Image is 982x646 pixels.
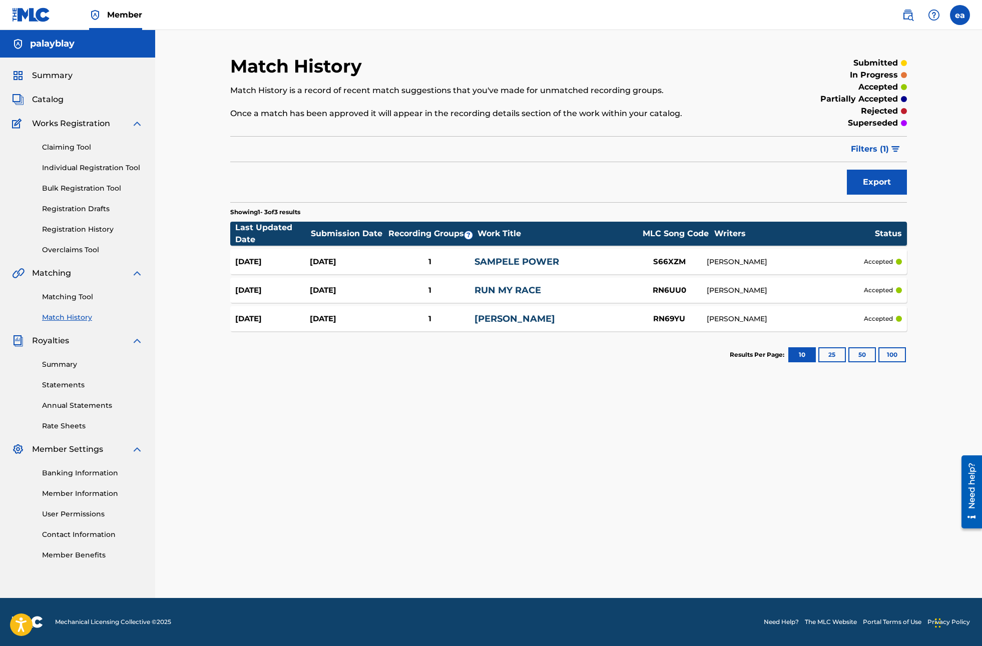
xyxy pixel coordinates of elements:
[935,608,941,638] div: Drag
[928,9,940,21] img: help
[820,93,898,105] p: partially accepted
[230,108,751,120] p: Once a match has been approved it will appear in the recording details section of the work within...
[864,257,893,266] p: accepted
[707,257,864,267] div: [PERSON_NAME]
[850,69,898,81] p: in progress
[42,183,143,194] a: Bulk Registration Tool
[42,421,143,431] a: Rate Sheets
[12,38,24,50] img: Accounts
[42,488,143,499] a: Member Information
[848,347,876,362] button: 50
[632,256,707,268] div: S66XZM
[311,228,386,240] div: Submission Date
[230,55,367,78] h2: Match History
[851,143,889,155] span: Filters ( 1 )
[42,163,143,173] a: Individual Registration Tool
[864,286,893,295] p: accepted
[878,347,906,362] button: 100
[385,256,474,268] div: 1
[861,105,898,117] p: rejected
[464,231,472,239] span: ?
[131,443,143,455] img: expand
[818,347,846,362] button: 25
[42,204,143,214] a: Registration Drafts
[847,170,907,195] button: Export
[42,245,143,255] a: Overclaims Tool
[707,314,864,324] div: [PERSON_NAME]
[230,208,300,217] p: Showing 1 - 3 of 3 results
[89,9,101,21] img: Top Rightsholder
[42,468,143,478] a: Banking Information
[385,285,474,296] div: 1
[474,256,559,267] a: SAMPELE POWER
[788,347,816,362] button: 10
[858,81,898,93] p: accepted
[924,5,944,25] div: Help
[32,94,64,106] span: Catalog
[632,285,707,296] div: RN6UU0
[12,118,25,130] img: Works Registration
[714,228,874,240] div: Writers
[12,94,64,106] a: CatalogCatalog
[42,529,143,540] a: Contact Information
[927,617,970,626] a: Privacy Policy
[55,617,171,626] span: Mechanical Licensing Collective © 2025
[707,285,864,296] div: [PERSON_NAME]
[235,285,310,296] div: [DATE]
[875,228,902,240] div: Status
[32,70,73,82] span: Summary
[12,70,73,82] a: SummarySummary
[12,443,24,455] img: Member Settings
[42,292,143,302] a: Matching Tool
[235,222,310,246] div: Last Updated Date
[385,313,474,325] div: 1
[235,313,310,325] div: [DATE]
[42,380,143,390] a: Statements
[863,617,921,626] a: Portal Terms of Use
[805,617,857,626] a: The MLC Website
[310,256,384,268] div: [DATE]
[902,9,914,21] img: search
[845,137,907,162] button: Filters (1)
[32,118,110,130] span: Works Registration
[954,450,982,533] iframe: Resource Center
[42,224,143,235] a: Registration History
[42,312,143,323] a: Match History
[32,443,103,455] span: Member Settings
[30,38,75,50] h5: palayblay
[12,267,25,279] img: Matching
[853,57,898,69] p: submitted
[730,350,787,359] p: Results Per Page:
[32,267,71,279] span: Matching
[950,5,970,25] div: User Menu
[12,94,24,106] img: Catalog
[131,335,143,347] img: expand
[310,313,384,325] div: [DATE]
[131,267,143,279] img: expand
[12,70,24,82] img: Summary
[632,313,707,325] div: RN69YU
[235,256,310,268] div: [DATE]
[387,228,477,240] div: Recording Groups
[42,400,143,411] a: Annual Statements
[848,117,898,129] p: superseded
[42,359,143,370] a: Summary
[12,616,43,628] img: logo
[638,228,713,240] div: MLC Song Code
[12,335,24,347] img: Royalties
[42,550,143,560] a: Member Benefits
[891,146,900,152] img: filter
[474,285,541,296] a: RUN MY RACE
[474,313,555,324] a: [PERSON_NAME]
[898,5,918,25] a: Public Search
[230,85,751,97] p: Match History is a record of recent match suggestions that you've made for unmatched recording gr...
[42,142,143,153] a: Claiming Tool
[310,285,384,296] div: [DATE]
[131,118,143,130] img: expand
[107,9,142,21] span: Member
[932,598,982,646] iframe: Chat Widget
[42,509,143,519] a: User Permissions
[864,314,893,323] p: accepted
